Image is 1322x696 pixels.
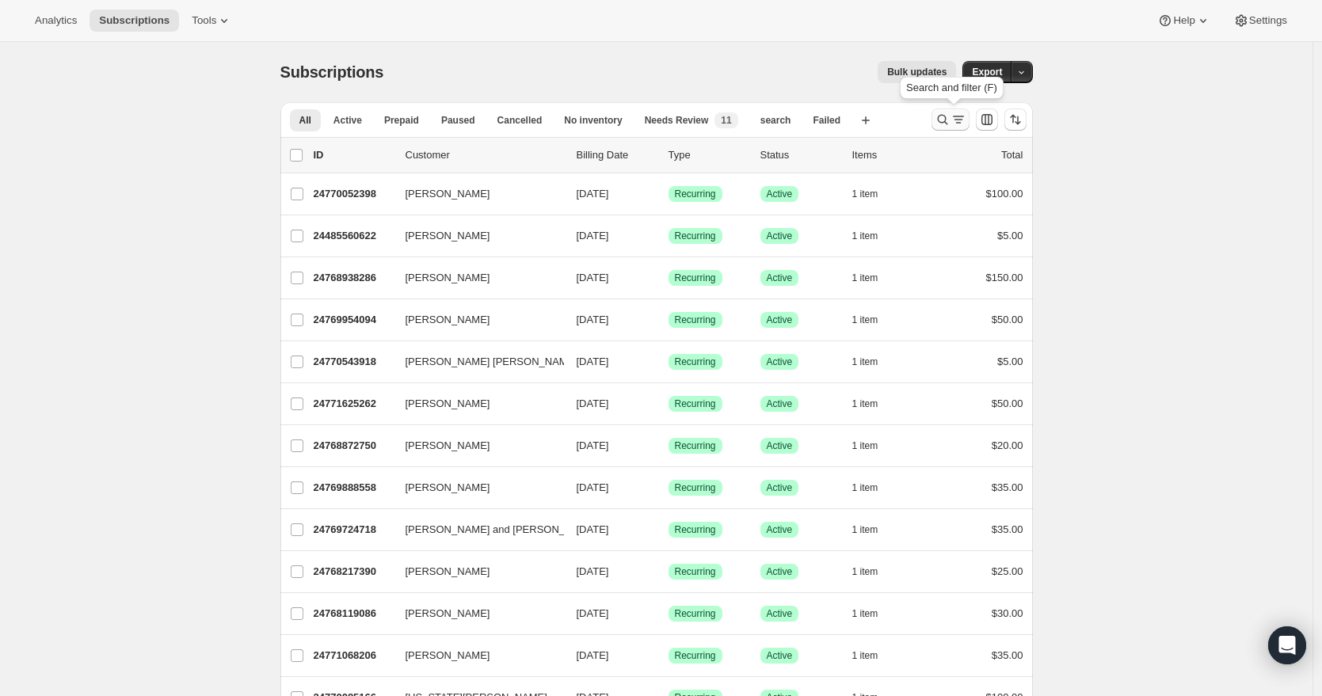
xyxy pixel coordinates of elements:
span: Tools [192,14,216,27]
span: $35.00 [992,481,1023,493]
button: [PERSON_NAME] [396,223,554,249]
span: Active [767,272,793,284]
div: 24771068206[PERSON_NAME][DATE]SuccessRecurringSuccessActive1 item$35.00 [314,645,1023,667]
span: $35.00 [992,649,1023,661]
button: [PERSON_NAME] and [PERSON_NAME] [396,517,554,542]
p: ID [314,147,393,163]
span: $150.00 [986,272,1023,283]
button: 1 item [852,393,896,415]
span: Active [767,314,793,326]
span: Recurring [675,272,716,284]
span: [DATE] [577,397,609,409]
span: 1 item [852,565,878,578]
button: [PERSON_NAME] [396,307,554,333]
p: 24771625262 [314,396,393,412]
span: [PERSON_NAME] [406,396,490,412]
span: Recurring [675,397,716,410]
span: Recurring [675,565,716,578]
span: Active [767,188,793,200]
span: [PERSON_NAME] [406,648,490,664]
div: 24769888558[PERSON_NAME][DATE]SuccessRecurringSuccessActive1 item$35.00 [314,477,1023,499]
p: 24768119086 [314,606,393,622]
p: 24770052398 [314,186,393,202]
p: 24768938286 [314,270,393,286]
span: $100.00 [986,188,1023,200]
button: 1 item [852,645,896,667]
span: [DATE] [577,439,609,451]
span: Paused [441,114,475,127]
span: [PERSON_NAME] [406,438,490,454]
button: 1 item [852,561,896,583]
span: Active [767,523,793,536]
span: [PERSON_NAME] [406,186,490,202]
span: 1 item [852,397,878,410]
span: $5.00 [997,356,1023,367]
button: [PERSON_NAME] [396,181,554,207]
div: 24485560622[PERSON_NAME][DATE]SuccessRecurringSuccessActive1 item$5.00 [314,225,1023,247]
button: Settings [1224,10,1297,32]
span: [DATE] [577,481,609,493]
span: $25.00 [992,565,1023,577]
button: 1 item [852,183,896,205]
div: Open Intercom Messenger [1268,626,1306,664]
div: 24770543918[PERSON_NAME] [PERSON_NAME][DATE]SuccessRecurringSuccessActive1 item$5.00 [314,351,1023,373]
button: [PERSON_NAME] [PERSON_NAME] [396,349,554,375]
span: Active [767,565,793,578]
button: Sort the results [1004,108,1027,131]
span: Prepaid [384,114,419,127]
span: [PERSON_NAME] and [PERSON_NAME] [406,522,598,538]
div: 24769954094[PERSON_NAME][DATE]SuccessRecurringSuccessActive1 item$50.00 [314,309,1023,331]
span: [PERSON_NAME] [406,270,490,286]
span: Recurring [675,356,716,368]
button: 1 item [852,603,896,625]
span: Cancelled [497,114,543,127]
span: [PERSON_NAME] [406,564,490,580]
p: 24769724718 [314,522,393,538]
span: [DATE] [577,314,609,325]
p: Total [1001,147,1023,163]
span: Active [767,397,793,410]
span: Help [1173,14,1194,27]
span: [DATE] [577,272,609,283]
span: $20.00 [992,439,1023,451]
button: Help [1148,10,1220,32]
span: search [760,114,791,127]
span: [DATE] [577,230,609,242]
span: Recurring [675,523,716,536]
span: Active [767,607,793,620]
button: [PERSON_NAME] [396,643,554,668]
span: $50.00 [992,314,1023,325]
div: IDCustomerBilling DateTypeStatusItemsTotal [314,147,1023,163]
span: Active [333,114,362,127]
span: [PERSON_NAME] [406,480,490,496]
span: 1 item [852,481,878,494]
button: [PERSON_NAME] [396,601,554,626]
button: Customize table column order and visibility [976,108,998,131]
p: Customer [406,147,564,163]
span: $30.00 [992,607,1023,619]
button: Tools [182,10,242,32]
span: [DATE] [577,188,609,200]
span: Failed [813,114,840,127]
span: 1 item [852,272,878,284]
span: [DATE] [577,649,609,661]
span: Export [972,66,1002,78]
span: Active [767,649,793,662]
span: [DATE] [577,607,609,619]
span: Settings [1249,14,1287,27]
span: Active [767,439,793,452]
span: Recurring [675,649,716,662]
span: Active [767,230,793,242]
button: 1 item [852,225,896,247]
p: 24485560622 [314,228,393,244]
div: 24768119086[PERSON_NAME][DATE]SuccessRecurringSuccessActive1 item$30.00 [314,603,1023,625]
span: 1 item [852,523,878,536]
span: 11 [721,114,731,127]
span: [PERSON_NAME] [406,606,490,622]
div: 24768217390[PERSON_NAME][DATE]SuccessRecurringSuccessActive1 item$25.00 [314,561,1023,583]
p: 24768872750 [314,438,393,454]
span: Recurring [675,314,716,326]
span: All [299,114,311,127]
p: 24770543918 [314,354,393,370]
span: Recurring [675,188,716,200]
